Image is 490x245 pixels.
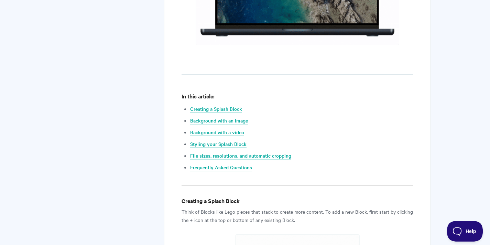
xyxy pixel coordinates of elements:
[190,152,291,160] a: File sizes, resolutions, and automatic cropping
[190,140,247,148] a: Styling your Splash Block
[190,164,252,171] a: Frequently Asked Questions
[447,221,483,242] iframe: Toggle Customer Support
[182,207,413,224] p: Think of Blocks like Lego pieces that stack to create more content. To add a new Block, first sta...
[190,129,244,136] a: Background with a video
[190,105,242,113] a: Creating a Splash Block
[182,92,413,100] h4: In this article:
[190,117,248,125] a: Background with an image
[182,196,413,205] h4: Creating a Splash Block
